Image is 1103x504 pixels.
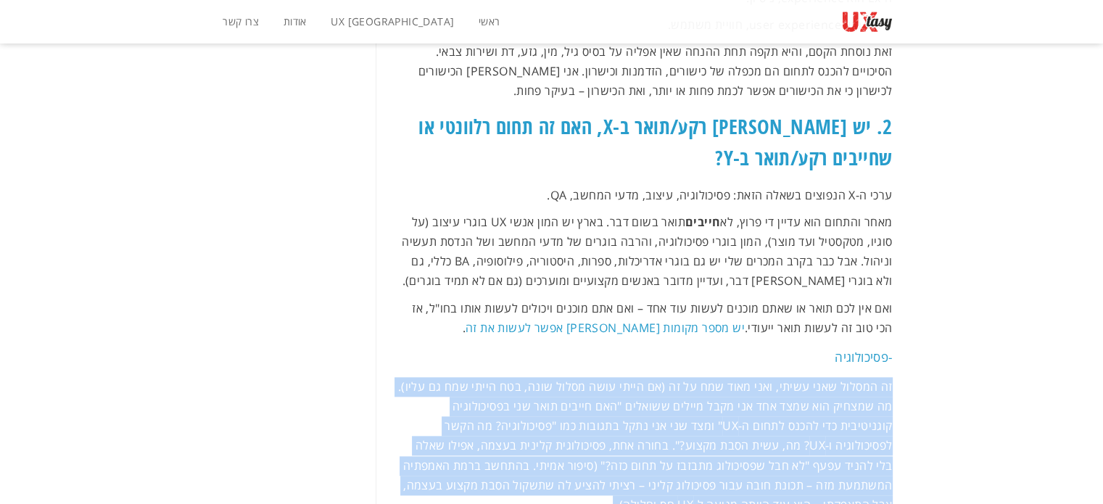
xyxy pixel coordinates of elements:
[397,42,893,102] p: זאת נוסחת הקסם, והיא תקפה תחת ההנחה שאין אפליה על בסיס גיל, מין, גזע, דת ושירות צבאי. הסיכויים לה...
[685,214,720,230] strong: חייבים
[331,15,454,28] span: UX [GEOGRAPHIC_DATA]
[397,186,893,205] p: ערכי ה-X הנפוצים בשאלה הזאת: פסיכולוגיה, עיצוב, מדעי המחשב, QA.
[284,15,307,28] span: אודות
[397,299,893,338] p: ואם אין לכם תואר או שאתם מוכנים לעשות עוד אחד – ואם אתם מוכנים ויכולים לעשות אותו בחו"ל, אז הכי ט...
[397,349,893,366] h4: -פסיכולוגיה
[842,11,893,33] img: UXtasy
[397,212,893,292] p: מאחר והתחום הוא עדיין די פרוץ, לא תואר בשום דבר. בארץ יש המון אנשי UX בוגרי עיצוב (על סוגיו, מטקס...
[466,320,745,336] a: יש מספר מקומות [PERSON_NAME] אפשר לעשות את זה
[418,115,892,172] strong: 2. יש [PERSON_NAME] רקע/תואר ב-X, האם זה תחום רלוונטי או שחייבים רקע/תואר ב-Y?
[223,15,259,28] span: צרו קשר
[479,15,500,28] span: ראשי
